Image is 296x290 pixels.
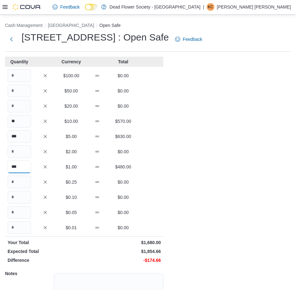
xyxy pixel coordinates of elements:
a: Feedback [173,33,205,46]
button: Open Safe [99,23,121,28]
h5: Notes [5,267,53,280]
p: Difference [8,257,83,263]
p: $0.00 [111,72,135,79]
img: Cova [13,4,41,10]
p: $0.00 [111,209,135,216]
input: Quantity [8,115,31,128]
p: [PERSON_NAME] [PERSON_NAME] [217,3,291,11]
button: Cash Management [5,23,42,28]
input: Quantity [8,176,31,188]
div: Kennedy Calvarese [207,3,214,11]
input: Quantity [8,100,31,112]
p: Your Total [8,239,83,246]
p: $0.05 [60,209,83,216]
p: $0.25 [60,179,83,185]
input: Quantity [8,145,31,158]
p: $5.00 [60,133,83,140]
p: Expected Total [8,248,83,255]
a: Feedback [50,1,82,13]
p: $0.00 [111,148,135,155]
p: $480.00 [111,164,135,170]
p: $0.00 [111,103,135,109]
p: $100.00 [60,72,83,79]
p: $10.00 [60,118,83,124]
input: Quantity [8,206,31,219]
input: Quantity [8,69,31,82]
p: $0.00 [111,179,135,185]
p: -$174.66 [85,257,161,263]
input: Dark Mode [85,4,98,10]
p: $570.00 [111,118,135,124]
h1: [STREET_ADDRESS] : Open Safe [22,31,169,44]
p: $0.00 [111,194,135,200]
p: $50.00 [60,88,83,94]
p: $0.10 [60,194,83,200]
p: Dead Flower Society - [GEOGRAPHIC_DATA] [110,3,200,11]
p: Quantity [8,59,31,65]
input: Quantity [8,85,31,97]
button: Next [5,33,18,46]
button: [GEOGRAPHIC_DATA] [48,23,94,28]
p: $630.00 [111,133,135,140]
p: $2.00 [60,148,83,155]
nav: An example of EuiBreadcrumbs [5,22,291,30]
p: | [203,3,204,11]
p: $0.01 [60,224,83,231]
p: $1,854.66 [85,248,161,255]
span: KC [208,3,213,11]
input: Quantity [8,161,31,173]
p: $0.00 [111,88,135,94]
p: $1,680.00 [85,239,161,246]
input: Quantity [8,130,31,143]
p: $20.00 [60,103,83,109]
p: Currency [60,59,83,65]
span: Feedback [60,4,79,10]
p: Total [111,59,135,65]
input: Quantity [8,221,31,234]
input: Quantity [8,191,31,204]
p: $1.00 [60,164,83,170]
p: $0.00 [111,224,135,231]
span: Feedback [183,36,202,42]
